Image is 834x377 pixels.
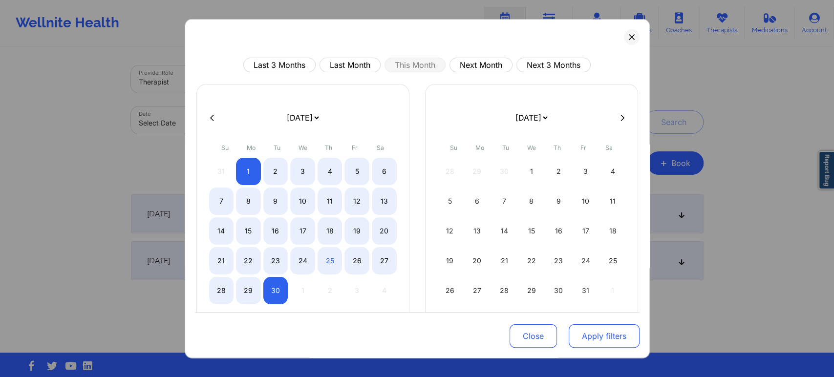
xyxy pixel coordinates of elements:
abbr: Sunday [450,144,457,151]
button: Last 3 Months [243,58,316,72]
div: Fri Oct 31 2025 [573,277,598,304]
button: Last Month [320,58,381,72]
div: Mon Sep 22 2025 [236,247,261,274]
abbr: Wednesday [299,144,307,151]
div: Sun Sep 28 2025 [209,277,234,304]
div: Fri Sep 26 2025 [344,247,369,274]
div: Wed Sep 17 2025 [290,217,315,245]
button: Next 3 Months [516,58,591,72]
div: Fri Oct 24 2025 [573,247,598,274]
abbr: Saturday [377,144,384,151]
div: Wed Sep 10 2025 [290,188,315,215]
div: Tue Sep 16 2025 [263,217,288,245]
div: Sun Oct 19 2025 [438,247,463,274]
div: Thu Sep 18 2025 [318,217,342,245]
abbr: Tuesday [502,144,509,151]
div: Tue Oct 28 2025 [492,277,517,304]
div: Sun Sep 07 2025 [209,188,234,215]
div: Mon Sep 15 2025 [236,217,261,245]
div: Fri Oct 03 2025 [573,158,598,185]
button: This Month [385,58,446,72]
div: Fri Oct 10 2025 [573,188,598,215]
div: Tue Oct 14 2025 [492,217,517,245]
div: Thu Sep 25 2025 [318,247,342,274]
div: Wed Oct 29 2025 [519,277,544,304]
abbr: Thursday [554,144,561,151]
div: Sun Oct 12 2025 [438,217,463,245]
div: Fri Sep 05 2025 [344,158,369,185]
div: Sat Oct 11 2025 [600,188,625,215]
abbr: Sunday [221,144,229,151]
div: Thu Sep 04 2025 [318,158,342,185]
div: Sat Sep 20 2025 [372,217,397,245]
abbr: Monday [475,144,484,151]
div: Wed Sep 24 2025 [290,247,315,274]
abbr: Saturday [605,144,613,151]
div: Tue Sep 02 2025 [263,158,288,185]
div: Sat Sep 27 2025 [372,247,397,274]
div: Wed Oct 22 2025 [519,247,544,274]
abbr: Wednesday [527,144,536,151]
div: Sat Sep 13 2025 [372,188,397,215]
div: Sat Oct 04 2025 [600,158,625,185]
div: Tue Oct 21 2025 [492,247,517,274]
div: Fri Oct 17 2025 [573,217,598,245]
div: Thu Oct 30 2025 [546,277,571,304]
div: Tue Sep 09 2025 [263,188,288,215]
div: Mon Sep 29 2025 [236,277,261,304]
abbr: Monday [247,144,256,151]
div: Tue Oct 07 2025 [492,188,517,215]
abbr: Tuesday [274,144,280,151]
div: Mon Oct 13 2025 [465,217,490,245]
div: Thu Sep 11 2025 [318,188,342,215]
div: Thu Oct 02 2025 [546,158,571,185]
div: Sat Sep 06 2025 [372,158,397,185]
div: Thu Oct 23 2025 [546,247,571,274]
div: Thu Oct 16 2025 [546,217,571,245]
div: Sun Sep 14 2025 [209,217,234,245]
div: Wed Oct 01 2025 [519,158,544,185]
div: Sun Oct 05 2025 [438,188,463,215]
div: Sat Oct 18 2025 [600,217,625,245]
div: Fri Sep 19 2025 [344,217,369,245]
div: Wed Oct 15 2025 [519,217,544,245]
div: Thu Oct 09 2025 [546,188,571,215]
div: Wed Sep 03 2025 [290,158,315,185]
div: Sat Oct 25 2025 [600,247,625,274]
div: Tue Sep 23 2025 [263,247,288,274]
div: Sun Oct 26 2025 [438,277,463,304]
button: Close [510,324,557,348]
div: Mon Sep 01 2025 [236,158,261,185]
button: Apply filters [569,324,640,348]
div: Mon Oct 06 2025 [465,188,490,215]
button: Next Month [449,58,513,72]
div: Fri Sep 12 2025 [344,188,369,215]
div: Mon Oct 20 2025 [465,247,490,274]
div: Wed Oct 08 2025 [519,188,544,215]
div: Mon Sep 08 2025 [236,188,261,215]
div: Mon Oct 27 2025 [465,277,490,304]
abbr: Friday [352,144,358,151]
abbr: Thursday [325,144,332,151]
abbr: Friday [580,144,586,151]
div: Tue Sep 30 2025 [263,277,288,304]
div: Sun Sep 21 2025 [209,247,234,274]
